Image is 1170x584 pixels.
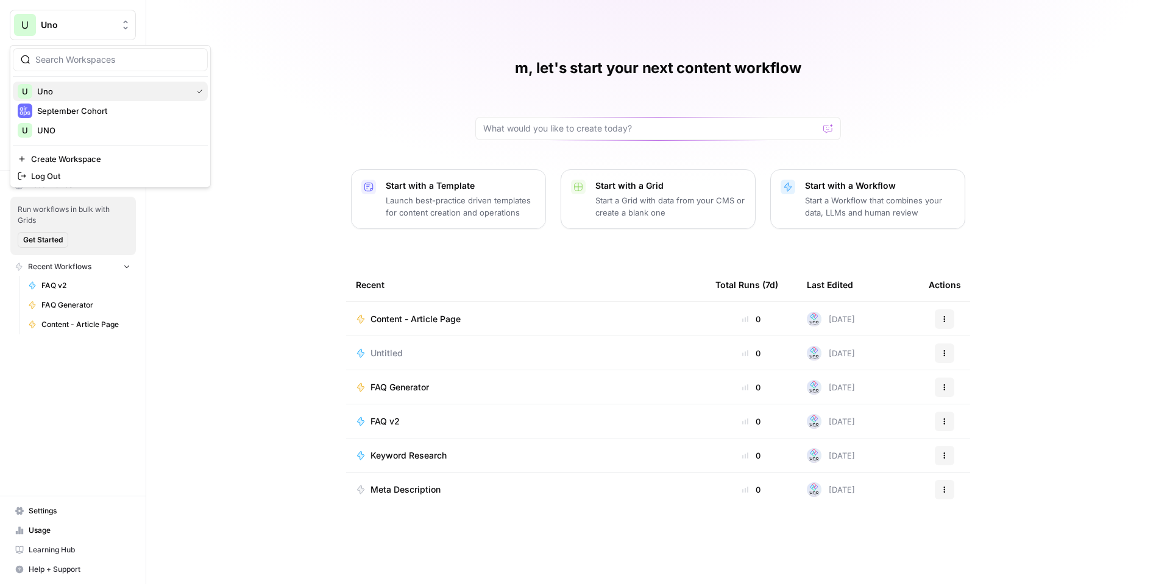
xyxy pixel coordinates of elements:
[37,124,198,136] span: UNO
[10,521,136,540] a: Usage
[715,449,787,462] div: 0
[22,124,28,136] span: U
[715,381,787,393] div: 0
[807,482,855,497] div: [DATE]
[356,484,696,496] a: Meta Description
[370,415,400,427] span: FAQ v2
[483,122,818,135] input: What would you like to create today?
[23,315,136,334] a: Content - Article Page
[10,540,136,560] a: Learning Hub
[515,58,801,78] h1: m, let's start your next content workflow
[929,268,961,301] div: Actions
[31,170,198,182] span: Log Out
[37,85,187,97] span: Uno
[807,380,855,395] div: [DATE]
[356,347,696,359] a: Untitled
[370,347,403,359] span: Untitled
[18,232,68,248] button: Get Started
[356,313,696,325] a: Content - Article Page
[356,381,696,393] a: FAQ Generator
[10,45,211,188] div: Workspace: Uno
[356,268,696,301] div: Recent
[29,505,130,516] span: Settings
[13,150,208,167] a: Create Workspace
[29,525,130,536] span: Usage
[41,300,130,311] span: FAQ Generator
[807,312,855,326] div: [DATE]
[595,194,745,219] p: Start a Grid with data from your CMS or create a blank one
[807,414,855,429] div: [DATE]
[386,180,536,192] p: Start with a Template
[715,484,787,496] div: 0
[41,280,130,291] span: FAQ v2
[22,85,28,97] span: U
[807,312,821,326] img: 3f8av66emnxo9adc3g8irslmzg2j
[23,234,63,245] span: Get Started
[28,261,91,272] span: Recent Workflows
[356,415,696,427] a: FAQ v2
[807,346,855,361] div: [DATE]
[41,319,130,330] span: Content - Article Page
[29,544,130,555] span: Learning Hub
[10,258,136,276] button: Recent Workflows
[807,448,855,463] div: [DATE]
[807,414,821,429] img: 3f8av66emnxo9adc3g8irslmzg2j
[10,10,136,40] button: Workspace: Uno
[715,313,787,325] div: 0
[13,167,208,185] a: Log Out
[10,501,136,521] a: Settings
[370,313,461,325] span: Content - Article Page
[18,104,32,118] img: September Cohort Logo
[41,19,115,31] span: Uno
[35,54,200,66] input: Search Workspaces
[386,194,536,219] p: Launch best-practice driven templates for content creation and operations
[807,482,821,497] img: 3f8av66emnxo9adc3g8irslmzg2j
[23,276,136,295] a: FAQ v2
[18,204,129,226] span: Run workflows in bulk with Grids
[23,295,136,315] a: FAQ Generator
[807,268,853,301] div: Last Edited
[356,449,696,462] a: Keyword Research
[805,180,955,192] p: Start with a Workflow
[715,268,778,301] div: Total Runs (7d)
[805,194,955,219] p: Start a Workflow that combines your data, LLMs and human review
[351,169,546,229] button: Start with a TemplateLaunch best-practice driven templates for content creation and operations
[807,380,821,395] img: 3f8av66emnxo9adc3g8irslmzg2j
[595,180,745,192] p: Start with a Grid
[770,169,965,229] button: Start with a WorkflowStart a Workflow that combines your data, LLMs and human review
[370,484,441,496] span: Meta Description
[807,346,821,361] img: 3f8av66emnxo9adc3g8irslmzg2j
[715,347,787,359] div: 0
[561,169,756,229] button: Start with a GridStart a Grid with data from your CMS or create a blank one
[31,153,198,165] span: Create Workspace
[370,381,429,393] span: FAQ Generator
[370,449,447,462] span: Keyword Research
[807,448,821,463] img: 3f8av66emnxo9adc3g8irslmzg2j
[21,18,29,32] span: U
[715,415,787,427] div: 0
[37,105,198,117] span: September Cohort
[10,560,136,579] button: Help + Support
[29,564,130,575] span: Help + Support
